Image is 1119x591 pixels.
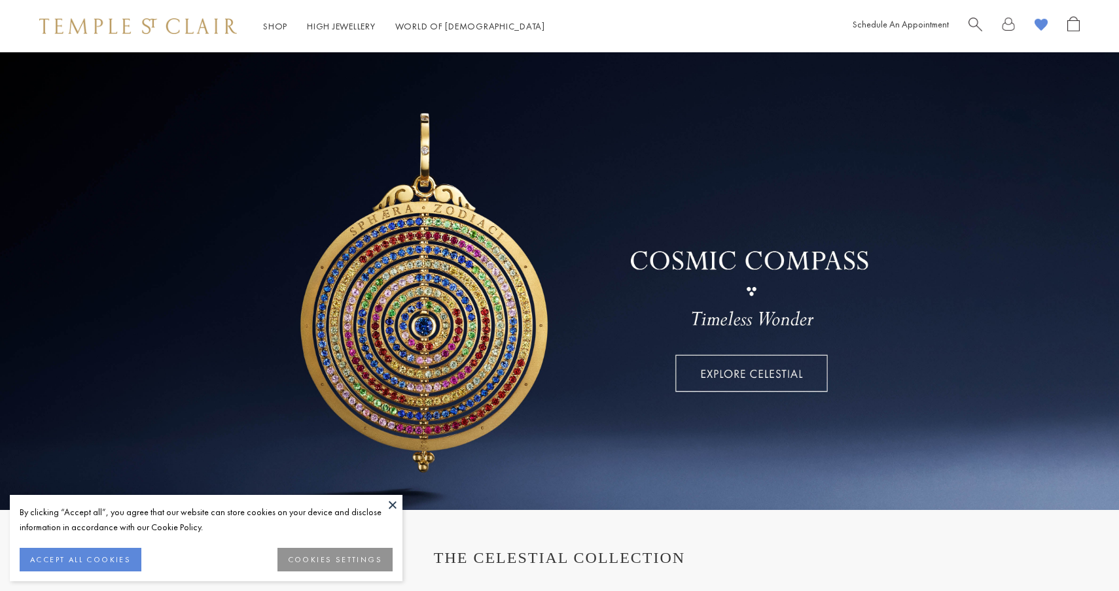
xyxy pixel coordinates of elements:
[263,18,545,35] nav: Main navigation
[277,548,393,571] button: COOKIES SETTINGS
[1067,16,1080,37] a: Open Shopping Bag
[39,18,237,34] img: Temple St. Clair
[853,18,949,30] a: Schedule An Appointment
[20,505,393,535] div: By clicking “Accept all”, you agree that our website can store cookies on your device and disclos...
[52,549,1067,567] h1: THE CELESTIAL COLLECTION
[395,20,545,32] a: World of [DEMOGRAPHIC_DATA]World of [DEMOGRAPHIC_DATA]
[263,20,287,32] a: ShopShop
[1035,16,1048,37] a: View Wishlist
[20,548,141,571] button: ACCEPT ALL COOKIES
[307,20,376,32] a: High JewelleryHigh Jewellery
[1054,530,1106,578] iframe: Gorgias live chat messenger
[968,16,982,37] a: Search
